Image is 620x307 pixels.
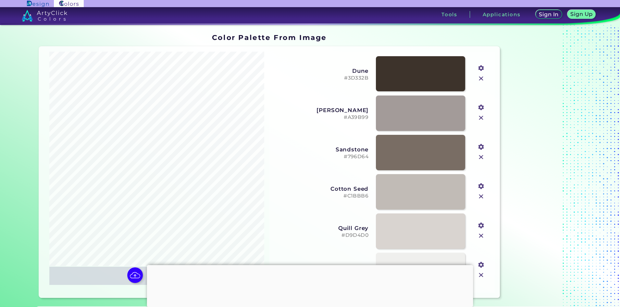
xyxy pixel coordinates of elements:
h5: #796D64 [275,154,369,160]
h3: Dune [275,68,369,74]
img: icon_close.svg [477,114,485,122]
h3: [PERSON_NAME] [275,107,369,113]
h3: Soft Peach [275,264,369,271]
h1: Color Palette From Image [212,32,327,42]
img: icon_close.svg [477,271,485,279]
h5: #D9D4D0 [275,232,369,238]
h5: #A39B99 [275,114,369,121]
h3: Quill Grey [275,225,369,231]
h3: Tools [441,12,457,17]
iframe: Advertisement [502,31,584,301]
img: logo_artyclick_colors_white.svg [22,10,68,21]
img: icon_close.svg [477,153,485,161]
a: Sign Up [567,10,596,19]
img: icon_close.svg [477,232,485,240]
h5: Sign In [539,12,558,17]
h3: Sandstone [275,146,369,153]
img: icon picture [127,267,143,283]
img: icon_close.svg [477,192,485,201]
h3: Applications [483,12,521,17]
h5: Sign Up [570,11,592,17]
img: ArtyClick Design logo [27,1,49,7]
h5: #3D332B [275,75,369,81]
a: Sign In [536,10,562,19]
iframe: Advertisement [147,265,473,305]
h5: #C1BBB6 [275,193,369,199]
img: icon_close.svg [477,74,485,83]
h3: Cotton Seed [275,185,369,192]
